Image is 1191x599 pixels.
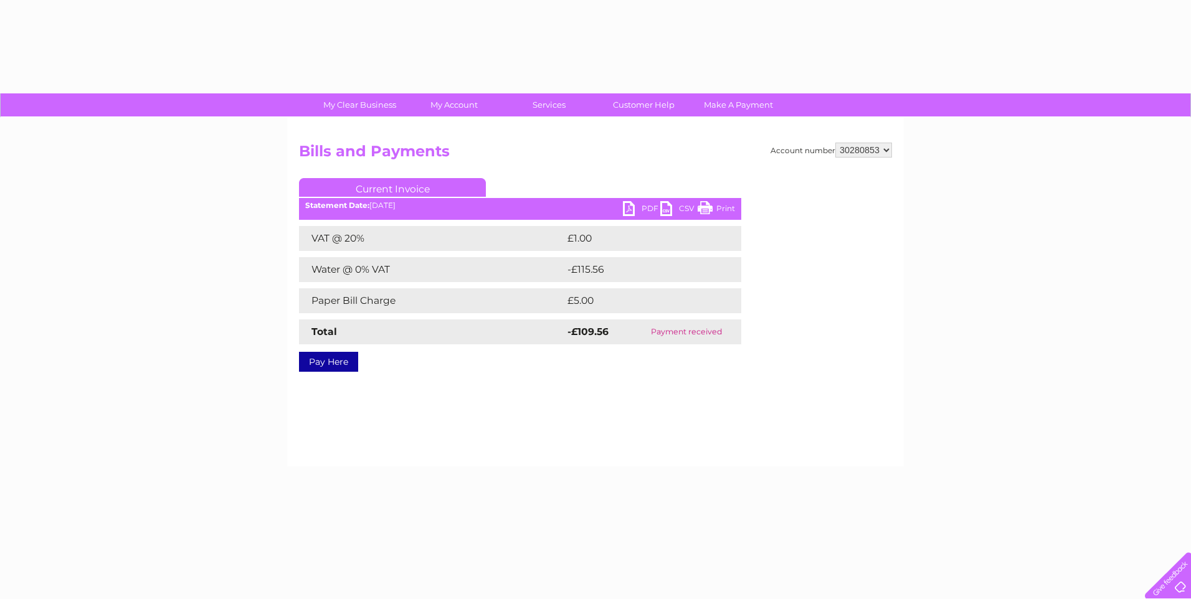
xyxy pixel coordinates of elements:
a: Customer Help [592,93,695,116]
a: PDF [623,201,660,219]
td: £1.00 [564,226,711,251]
h2: Bills and Payments [299,143,892,166]
a: Services [498,93,600,116]
td: Paper Bill Charge [299,288,564,313]
strong: Total [311,326,337,337]
td: £5.00 [564,288,713,313]
a: My Clear Business [308,93,411,116]
a: Print [698,201,735,219]
a: My Account [403,93,506,116]
a: Pay Here [299,352,358,372]
a: Current Invoice [299,178,486,197]
a: CSV [660,201,698,219]
td: VAT @ 20% [299,226,564,251]
td: Payment received [632,319,741,344]
td: Water @ 0% VAT [299,257,564,282]
b: Statement Date: [305,200,369,210]
strong: -£109.56 [567,326,609,337]
td: -£115.56 [564,257,719,282]
div: [DATE] [299,201,741,210]
a: Make A Payment [687,93,790,116]
div: Account number [771,143,892,158]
